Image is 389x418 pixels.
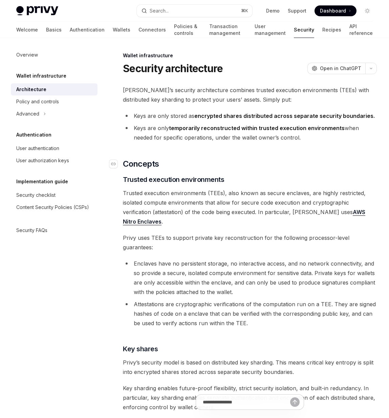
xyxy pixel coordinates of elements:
[123,259,377,297] li: Enclaves have no persistent storage, no interactive access, and no network connectivity, and so p...
[16,110,39,118] div: Advanced
[11,96,98,108] a: Policy and controls
[174,22,201,38] a: Policies & controls
[209,22,246,38] a: Transaction management
[11,189,98,201] a: Security checklist
[123,188,377,226] span: Trusted execution environments (TEEs), also known as secure enclaves, are highly restricted, isol...
[150,7,169,15] div: Search...
[137,5,252,17] button: Search...⌘K
[11,201,98,213] a: Content Security Policies (CSPs)
[320,65,361,72] span: Open in ChatGPT
[16,98,59,106] div: Policy and controls
[194,112,375,119] strong: encrypted shares distributed across separate security boundaries.
[294,22,314,38] a: Security
[123,85,377,104] span: [PERSON_NAME]’s security architecture combines trusted execution environments (TEEs) with distrib...
[16,203,89,211] div: Content Security Policies (CSPs)
[123,62,223,75] h1: Security architecture
[11,154,98,167] a: User authorization keys
[123,159,159,169] span: Concepts
[288,7,306,14] a: Support
[266,7,280,14] a: Demo
[16,72,66,80] h5: Wallet infrastructure
[255,22,286,38] a: User management
[11,224,98,236] a: Security FAQs
[123,52,377,59] div: Wallet infrastructure
[16,177,68,186] h5: Implementation guide
[11,142,98,154] a: User authentication
[123,175,224,184] span: Trusted execution environments
[113,22,130,38] a: Wallets
[16,191,56,199] div: Security checklist
[290,397,300,407] button: Send message
[109,159,123,169] a: Navigate to header
[362,5,373,16] button: Toggle dark mode
[16,144,59,152] div: User authentication
[138,22,166,38] a: Connectors
[169,125,345,131] strong: temporarily reconstructed within trusted execution environments
[16,131,51,139] h5: Authentication
[16,22,38,38] a: Welcome
[123,233,377,252] span: Privy uses TEEs to support private key reconstruction for the following processor-level guarantees:
[123,344,158,354] span: Key shares
[315,5,356,16] a: Dashboard
[46,22,62,38] a: Basics
[16,6,58,16] img: light logo
[70,22,105,38] a: Authentication
[320,7,346,14] span: Dashboard
[123,358,377,377] span: Privy’s security model is based on distributed key sharding. This means critical key entropy is s...
[123,383,377,412] span: Key sharding enables future-proof flexibility, strict security isolation, and built-in redundancy...
[16,156,69,165] div: User authorization keys
[16,85,46,93] div: Architecture
[11,49,98,61] a: Overview
[16,226,47,234] div: Security FAQs
[16,51,38,59] div: Overview
[307,63,365,74] button: Open in ChatGPT
[11,83,98,96] a: Architecture
[322,22,341,38] a: Recipes
[241,8,248,14] span: ⌘ K
[349,22,373,38] a: API reference
[123,123,377,142] li: Keys are only when needed for specific operations, under the wallet owner’s control.
[123,111,377,121] li: Keys are only stored as
[123,299,377,328] li: Attestations are cryptographic verifications of the computation run on a TEE. They are signed has...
